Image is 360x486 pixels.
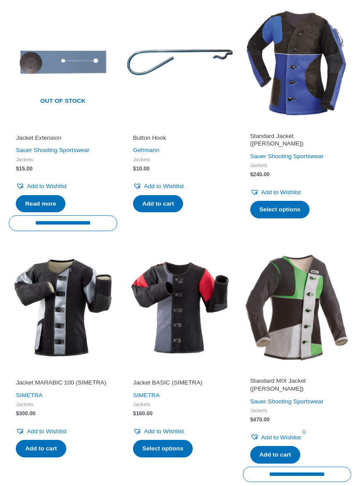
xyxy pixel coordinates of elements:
[133,122,227,132] iframe: Customer reviews powered by Trustpilot
[9,8,117,117] a: Out of stock
[250,187,301,198] a: Add to Wishlist
[16,366,110,377] iframe: Customer reviews powered by Trustpilot
[133,156,227,163] span: Jackets
[16,401,110,407] span: Jackets
[250,171,270,178] bdi: 240.00
[16,195,65,213] a: Read more about “Jacket Extension”
[16,166,19,172] span: $
[261,189,301,196] span: Add to Wishlist
[16,134,110,145] a: Jacket Extension
[16,156,110,163] span: Jackets
[15,92,111,111] span: Out of stock
[133,166,150,172] bdi: 10.00
[250,132,344,151] a: Standard Jacket ([PERSON_NAME])
[133,401,227,407] span: Jackets
[16,166,32,172] bdi: 15.00
[133,195,183,213] a: Add to cart: “Button Hook”
[243,254,351,362] img: Standard MIX Jacket
[133,440,192,457] a: Select options for “Jacket BASIC (SIMETRA)”
[133,134,227,145] a: Button Hook
[133,181,184,192] a: Add to Wishlist
[144,183,184,189] span: Add to Wishlist
[16,134,110,142] h2: Jacket Extension
[250,377,344,393] h2: Standard MIX Jacket ([PERSON_NAME])
[133,426,184,437] a: Add to Wishlist
[16,122,110,132] iframe: Customer reviews powered by Trustpilot
[250,446,300,464] a: Add to cart: “Standard MIX Jacket (SAUER)”
[9,254,117,362] img: Jacket MARABIC 100
[250,201,310,218] a: Select options for “Standard Jacket (SAUER)”
[16,410,19,417] span: $
[250,432,301,443] a: Add to Wishlist
[27,183,66,189] span: Add to Wishlist
[133,379,227,390] a: Jacket BASIC (SIMETRA)
[250,398,324,405] a: Sauer Shooting Sportswear
[261,434,301,441] span: Add to Wishlist
[250,153,324,160] a: Sauer Shooting Sportswear
[16,392,43,399] a: SIMETRA
[133,410,136,417] span: $
[16,379,110,390] a: Jacket MARABIC 100 (SIMETRA)
[133,392,160,399] a: SIMETRA
[16,379,110,387] h2: Jacket MARABIC 100 (SIMETRA)
[16,440,66,457] a: Add to cart: “Jacket MARABIC 100 (SIMETRA)”
[250,366,344,377] iframe: Customer reviews powered by Trustpilot
[243,8,351,117] img: Standard Jacket
[16,426,66,437] a: Add to Wishlist
[301,429,307,435] span: 1
[126,254,234,362] img: Jacket BASIC
[250,407,344,413] span: Jackets
[133,166,136,172] span: $
[133,379,227,387] h2: Jacket BASIC (SIMETRA)
[144,428,184,435] span: Add to Wishlist
[250,122,344,132] iframe: Customer reviews powered by Trustpilot
[250,132,344,148] h2: Standard Jacket ([PERSON_NAME])
[133,134,227,142] h2: Button Hook
[16,410,35,417] bdi: 300.00
[9,8,117,117] img: Jacket extension
[250,417,253,423] span: $
[250,171,253,178] span: $
[16,181,66,192] a: Add to Wishlist
[27,428,66,435] span: Add to Wishlist
[250,417,270,423] bdi: 470.00
[126,8,234,117] img: Button Hook
[250,162,344,168] span: Jackets
[250,377,344,395] a: Standard MIX Jacket ([PERSON_NAME])
[133,147,159,153] a: Gehmann
[16,147,89,153] a: Sauer Shooting Sportswear
[133,410,152,417] bdi: 160.00
[133,366,227,377] iframe: Customer reviews powered by Trustpilot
